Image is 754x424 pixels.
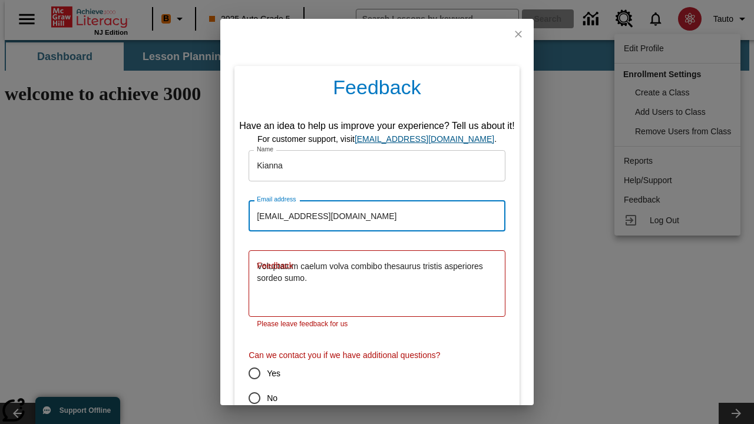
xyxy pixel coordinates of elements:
div: contact-permission [249,361,505,410]
div: Have an idea to help us improve your experience? Tell us about it! [239,119,515,133]
label: Email address [257,195,296,204]
p: Please leave feedback for us [257,319,497,330]
a: support, will open in new browser tab [355,134,494,144]
label: Name [257,145,273,154]
button: close [503,19,534,49]
h4: Feedback [234,66,520,114]
span: No [267,392,277,405]
span: Yes [267,367,280,380]
div: For customer support, visit . [239,133,515,145]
